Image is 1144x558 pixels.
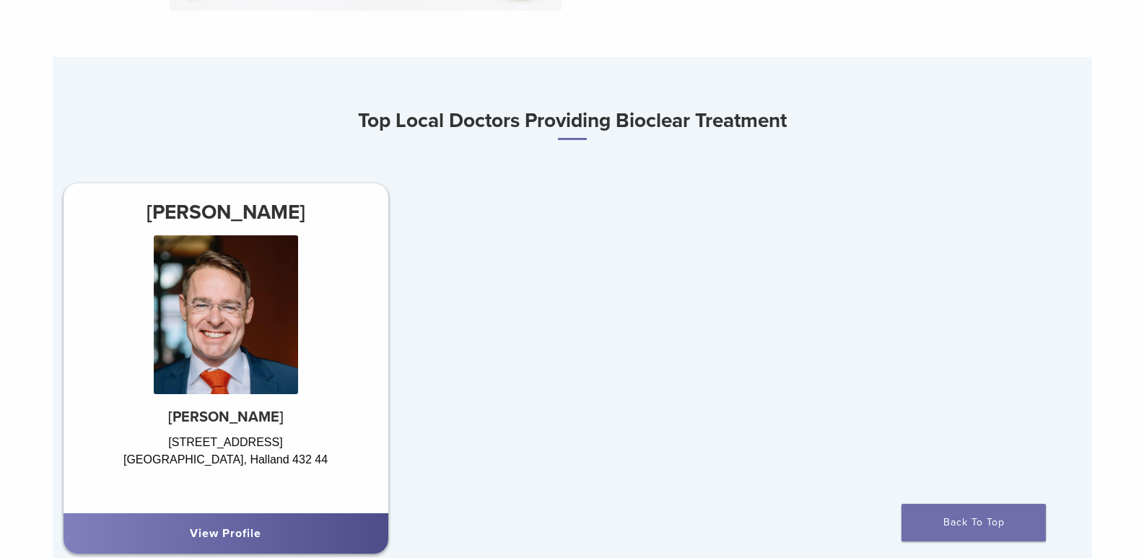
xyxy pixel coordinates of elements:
[901,504,1046,541] a: Back To Top
[64,195,388,230] h3: [PERSON_NAME]
[168,409,284,426] strong: [PERSON_NAME]
[64,434,388,499] div: [STREET_ADDRESS] [GEOGRAPHIC_DATA], Halland 432 44
[154,235,298,394] img: Dr. Johan Hagman
[53,103,1092,140] h3: Top Local Doctors Providing Bioclear Treatment
[190,526,261,541] a: View Profile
